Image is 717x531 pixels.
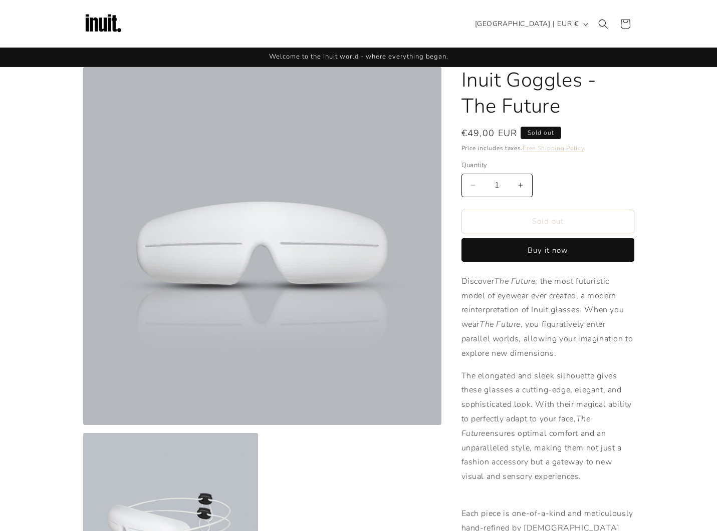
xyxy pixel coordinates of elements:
span: Sold out [521,127,561,139]
p: Discover , the most futuristic model of eyewear ever created, a modern reinterpretation of Inuit ... [461,274,634,361]
img: Inuit Logo [83,4,123,44]
span: €49,00 EUR [461,127,518,140]
h1: Inuit Goggles - The Future [461,67,634,119]
button: Sold out [461,210,634,233]
a: Free Shipping Policy [523,144,584,152]
div: Announcement [83,48,634,67]
summary: Search [592,13,614,35]
span: Welcome to the Inuit world - where everything began. [269,52,448,61]
label: Quantity [461,161,634,171]
em: The Future [494,276,535,287]
em: The Future [480,319,521,330]
div: Price includes taxes. [461,143,634,153]
p: The elongated and sleek silhouette gives these glasses a cutting-edge, elegant, and sophisticated... [461,369,634,498]
span: [GEOGRAPHIC_DATA] | EUR € [475,19,579,29]
em: The Future [461,413,591,439]
button: Buy it now [461,238,634,262]
button: [GEOGRAPHIC_DATA] | EUR € [469,15,592,34]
